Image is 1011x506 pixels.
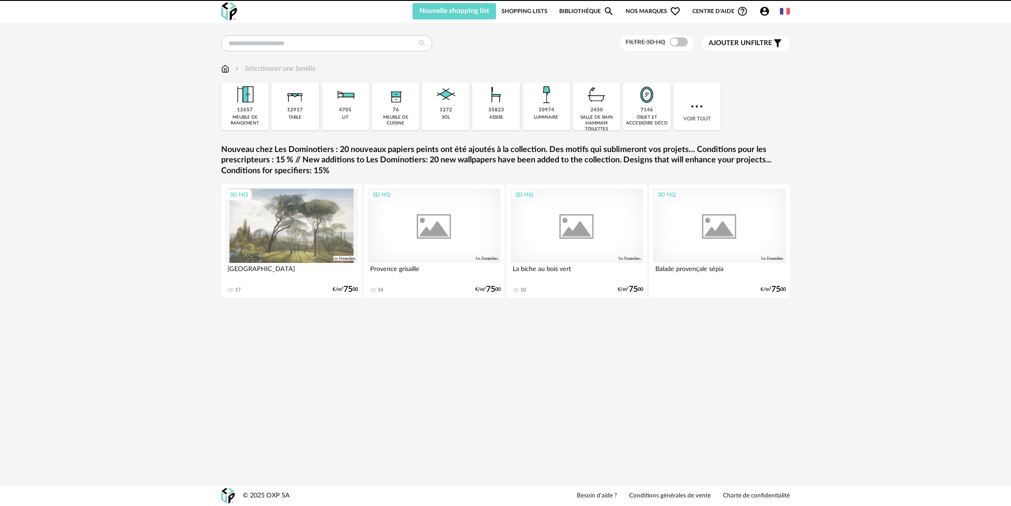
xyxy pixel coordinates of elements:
span: Filter icon [772,38,783,49]
span: Account Circle icon [759,6,770,17]
img: svg+xml;base64,PHN2ZyB3aWR0aD0iMTYiIGhlaWdodD0iMTYiIHZpZXdCb3g9IjAgMCAxNiAxNiIgZmlsbD0ibm9uZSIgeG... [233,64,241,74]
span: 75 [629,286,638,293]
div: 17 [235,287,241,293]
img: svg+xml;base64,PHN2ZyB3aWR0aD0iMTYiIGhlaWdodD0iMTciIHZpZXdCb3g9IjAgMCAxNiAxNyIgZmlsbD0ibm9uZSIgeG... [221,64,229,74]
div: €/m² 00 [761,286,786,293]
div: 3D HQ [368,189,394,201]
img: Luminaire.png [534,83,558,107]
div: 10974 [538,107,554,114]
div: meuble de rangement [224,115,266,126]
span: Heart Outline icon [670,6,681,17]
img: OXP [221,488,235,504]
img: OXP [221,2,237,21]
span: Ajouter un [709,40,751,46]
div: 12657 [237,107,253,114]
div: table [288,115,301,120]
div: Voir tout [673,83,721,130]
div: 1272 [440,107,452,114]
span: filtre [709,39,772,48]
div: objet et accessoire déco [626,115,668,126]
img: Assise.png [484,83,508,107]
span: Filtre 3D HQ [626,39,665,46]
div: 76 [393,107,399,114]
a: BibliothèqueMagnify icon [559,3,614,19]
a: 3D HQ Provence grisaille 18 €/m²7500 [364,184,505,298]
img: fr [780,6,790,16]
span: Nos marques [626,3,681,19]
div: luminaire [534,115,558,120]
span: Magnify icon [603,6,614,17]
div: 7146 [640,107,653,114]
div: [GEOGRAPHIC_DATA] [225,263,358,281]
a: Charte de confidentialité [723,492,790,500]
img: Literie.png [333,83,357,107]
div: Sélectionner une famille [233,64,316,74]
div: lit [342,115,348,120]
span: 75 [771,286,780,293]
div: La biche au bois vert [510,263,643,281]
div: €/m² 00 [333,286,358,293]
img: Salle%20de%20bain.png [584,83,609,107]
div: €/m² 00 [475,286,501,293]
div: 3D HQ [511,189,537,201]
div: Provence grisaille [368,263,501,281]
button: Nouvelle shopping list [413,3,496,19]
div: 35823 [488,107,504,114]
span: Account Circle icon [759,6,774,17]
div: meuble de cuisine [375,115,417,126]
div: 18 [378,287,383,293]
div: © 2025 OXP SA [243,492,290,500]
div: sol [442,115,450,120]
div: €/m² 00 [618,286,643,293]
span: 75 [486,286,495,293]
img: Miroir.png [635,83,659,107]
span: 75 [343,286,352,293]
div: 3D HQ [654,189,680,201]
div: assise [489,115,503,120]
img: Rangement.png [384,83,408,107]
div: 4705 [339,107,352,114]
img: more.7b13dc1.svg [689,98,705,115]
a: Besoin d'aide ? [577,492,617,500]
span: Nouvelle shopping list [419,7,489,14]
div: 10 [520,287,526,293]
a: 3D HQ Balade provençale sépia €/m²7500 [649,184,790,298]
img: Table.png [283,83,307,107]
a: Nouveau chez Les Dominotiers : 20 nouveaux papiers peints ont été ajoutés à la collection. Des mo... [221,145,790,176]
a: 3D HQ La biche au bois vert 10 €/m²7500 [506,184,647,298]
div: salle de bain hammam toilettes [575,115,617,132]
img: Sol.png [434,83,458,107]
img: Meuble%20de%20rangement.png [233,83,257,107]
div: 3D HQ [226,189,252,201]
a: Conditions générales de vente [629,492,711,500]
div: 2450 [590,107,603,114]
button: Ajouter unfiltre Filter icon [702,36,790,51]
span: Help Circle Outline icon [737,6,748,17]
div: Balade provençale sépia [653,263,786,281]
a: Shopping Lists [501,3,547,19]
a: 3D HQ [GEOGRAPHIC_DATA] 17 €/m²7500 [221,184,362,298]
span: Centre d'aideHelp Circle Outline icon [692,6,748,17]
div: 12917 [287,107,303,114]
